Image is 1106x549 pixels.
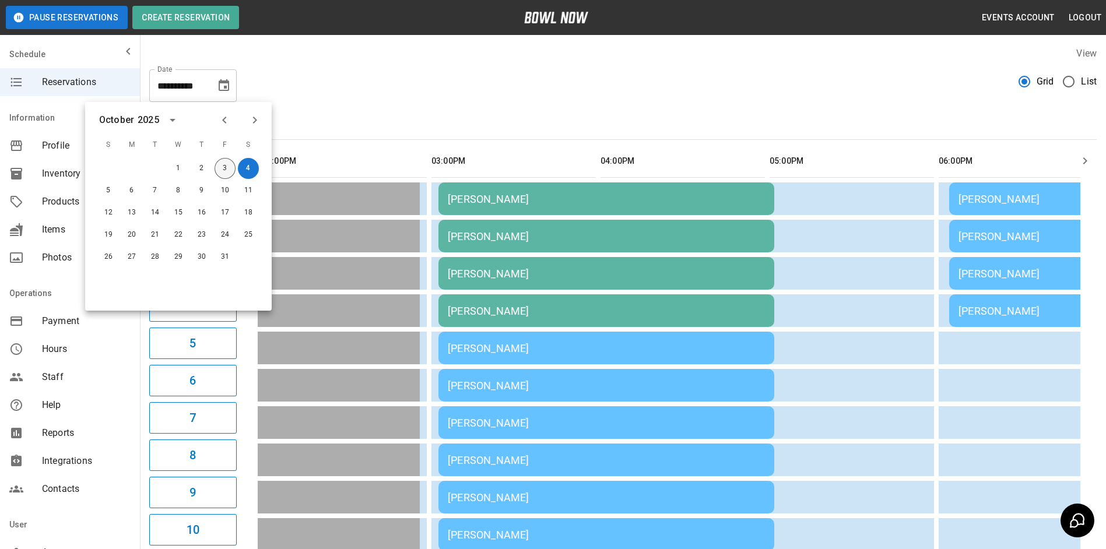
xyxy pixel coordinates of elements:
button: Oct 7, 2025 [145,180,166,201]
button: Choose date, selected date is Oct 4, 2025 [212,74,236,97]
button: Oct 10, 2025 [215,180,236,201]
span: Items [42,223,131,237]
button: Oct 22, 2025 [168,224,189,245]
button: Oct 13, 2025 [121,202,142,223]
button: Oct 28, 2025 [145,247,166,268]
label: View [1076,48,1097,59]
span: Contacts [42,482,131,496]
div: [PERSON_NAME] [448,454,765,466]
h6: 7 [189,409,196,427]
div: [PERSON_NAME] [448,417,765,429]
h6: 8 [189,446,196,464]
button: Oct 23, 2025 [191,224,212,245]
button: Oct 9, 2025 [191,180,212,201]
span: Grid [1037,75,1054,89]
button: Oct 19, 2025 [98,224,119,245]
button: Oct 21, 2025 [145,224,166,245]
h6: 10 [187,520,199,539]
button: 10 [149,514,237,546]
button: Oct 27, 2025 [121,247,142,268]
div: [PERSON_NAME] [448,342,765,354]
div: October [99,113,134,127]
h6: 5 [189,334,196,353]
span: Staff [42,370,131,384]
div: [PERSON_NAME] [448,379,765,392]
span: T [191,133,212,157]
span: List [1081,75,1097,89]
span: W [168,133,189,157]
span: Products [42,195,131,209]
button: Oct 14, 2025 [145,202,166,223]
button: 9 [149,477,237,508]
div: [PERSON_NAME] [448,305,765,317]
div: 2025 [138,113,159,127]
button: Next month [245,110,265,130]
span: F [215,133,236,157]
button: 7 [149,402,237,434]
button: Oct 5, 2025 [98,180,119,201]
span: M [121,133,142,157]
button: Oct 17, 2025 [215,202,236,223]
span: T [145,133,166,157]
button: Oct 11, 2025 [238,180,259,201]
button: Oct 3, 2025 [215,158,236,179]
span: Profile [42,139,131,153]
h6: 9 [189,483,196,502]
span: Payment [42,314,131,328]
div: inventory tabs [149,111,1097,139]
button: Oct 30, 2025 [191,247,212,268]
button: Oct 24, 2025 [215,224,236,245]
span: Integrations [42,454,131,468]
button: Create Reservation [132,6,239,29]
button: Oct 20, 2025 [121,224,142,245]
button: Oct 16, 2025 [191,202,212,223]
button: Oct 2, 2025 [191,158,212,179]
button: Oct 1, 2025 [168,158,189,179]
button: 6 [149,365,237,396]
button: Oct 4, 2025 [238,158,259,179]
button: 5 [149,328,237,359]
img: logo [524,12,588,23]
h6: 6 [189,371,196,390]
button: Oct 26, 2025 [98,247,119,268]
button: Previous month [215,110,234,130]
div: [PERSON_NAME] [448,230,765,242]
span: S [98,133,119,157]
button: Oct 18, 2025 [238,202,259,223]
div: [PERSON_NAME] [448,268,765,280]
button: Logout [1064,7,1106,29]
button: Oct 31, 2025 [215,247,236,268]
button: Oct 29, 2025 [168,247,189,268]
button: Oct 15, 2025 [168,202,189,223]
span: Photos [42,251,131,265]
button: Pause Reservations [6,6,128,29]
button: Oct 8, 2025 [168,180,189,201]
button: Oct 25, 2025 [238,224,259,245]
span: S [238,133,259,157]
span: Reservations [42,75,131,89]
button: calendar view is open, switch to year view [163,110,182,130]
span: Inventory [42,167,131,181]
span: Reports [42,426,131,440]
button: Events Account [977,7,1059,29]
button: Oct 12, 2025 [98,202,119,223]
button: 8 [149,439,237,471]
div: [PERSON_NAME] [448,491,765,504]
span: Hours [42,342,131,356]
span: Help [42,398,131,412]
div: [PERSON_NAME] [448,193,765,205]
div: [PERSON_NAME] [448,529,765,541]
button: Oct 6, 2025 [121,180,142,201]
